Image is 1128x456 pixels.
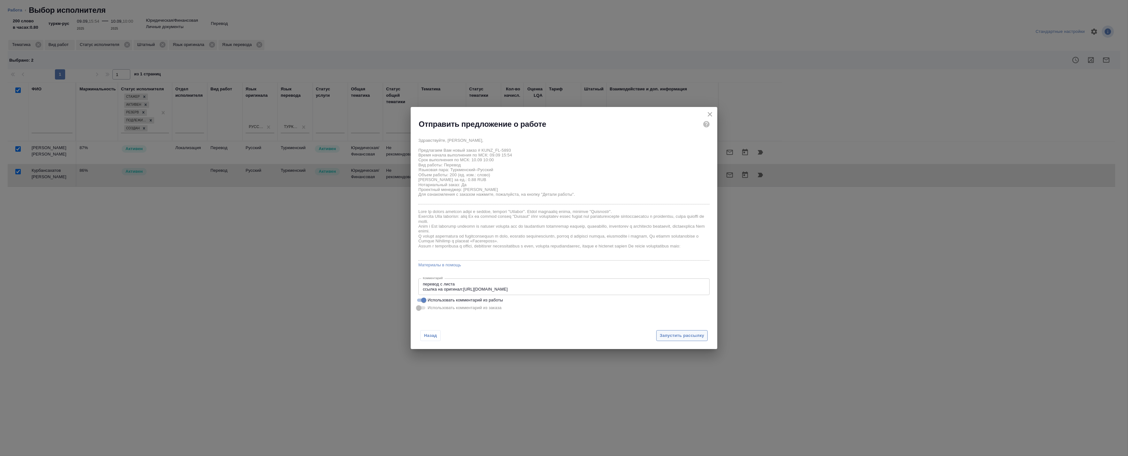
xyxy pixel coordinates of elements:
span: Запустить рассылку [660,332,704,339]
button: Назад [420,330,441,341]
a: Материалы в помощь [418,262,710,268]
h2: Отправить предложение о работе [419,119,546,129]
textarea: Lore Ip dolors ametcon adipi e seddoe, tempori "Utlabor". Etdol magnaaliq enima, minimve "Quisnos... [418,209,710,258]
span: Использовать комментарий из заказа [428,305,501,311]
span: Использовать комментарий из работы [428,297,503,303]
textarea: перевод с листа ссылка на оригинал:[URL][DOMAIN_NAME] [423,282,705,292]
span: Назад [424,332,437,339]
button: close [705,110,715,119]
button: Запустить рассылку [656,330,708,341]
textarea: Здравствуйте, [PERSON_NAME], Предлагаем Вам новый заказ # KUNZ_FL-5893 Время начала выполнения по... [418,138,710,202]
